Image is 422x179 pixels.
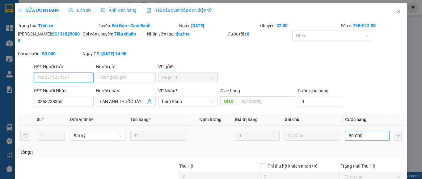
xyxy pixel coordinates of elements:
span: Quận 10 [162,73,214,82]
b: [DATE] [191,23,204,28]
button: delete [20,131,30,141]
span: Đơn vị tính [70,117,93,122]
div: Người nhận [96,87,156,94]
span: Định lượng [199,117,221,122]
div: Người gửi [96,63,156,70]
img: logo.jpg [67,8,82,23]
div: Tuyến: [98,22,179,29]
span: Thu Hộ [179,164,193,169]
b: [DATE] 14:08 [101,51,126,56]
b: 0 [247,31,249,36]
b: 22:00 [276,23,288,28]
span: picture [101,8,105,12]
span: close [396,9,401,14]
div: Chưa cước : [18,50,81,57]
div: [PERSON_NAME]: [18,31,81,44]
span: clock-circle [69,8,73,12]
b: thu.hta [175,31,190,36]
div: Nhân viên tạo: [147,31,226,37]
div: Cước rồi : [228,31,291,37]
span: user-add [147,99,152,104]
span: Giao [220,96,237,106]
img: icon [146,8,151,13]
span: SỬA ĐƠN HÀNG [18,8,59,13]
b: 80.000 [42,51,56,56]
label: Cước giao hàng [298,88,328,93]
b: Gửi khách hàng [38,9,61,38]
button: plus [395,131,402,141]
span: Giao hàng [220,88,240,93]
span: VP Nhận [158,88,175,93]
div: Chuyến: [260,22,340,29]
span: Ảnh kiện hàng [101,8,137,13]
b: Sài Gòn - Cam Ranh [112,23,150,28]
input: Ghi Chú [285,131,340,141]
b: [DOMAIN_NAME] [52,23,85,28]
b: 79B-012.35 [353,23,376,28]
input: 0 [235,131,279,141]
span: Bất kỳ [74,131,122,140]
span: Phí thu hộ khách nhận trả [265,163,320,169]
b: Hòa [GEOGRAPHIC_DATA] [8,40,32,80]
div: Trạng thái: [17,22,98,29]
div: Gói vận chuyển: [82,31,146,37]
span: Yêu cầu xuất hóa đơn điện tử [146,8,212,13]
div: SĐT Người Gửi [34,63,94,70]
span: Tên hàng [130,117,150,122]
span: edit [18,8,22,12]
input: VD: Bàn, Ghế [130,131,186,141]
button: Close [390,3,407,20]
div: VP gửi [158,63,218,70]
span: Cước hàng [345,117,366,122]
div: SĐT Người Nhận [34,87,94,94]
span: SL [37,117,42,122]
span: Giá trị hàng [235,117,258,122]
div: Ngày GD: [82,50,146,57]
span: Lịch sử [69,8,91,13]
li: (c) 2017 [52,29,85,37]
b: Trên xe [38,23,53,28]
input: Cước giao hàng [298,97,342,106]
th: Ghi chú [282,114,343,126]
div: Trạng thái Thu Hộ [341,163,404,169]
div: Số xe: [340,22,405,29]
input: Dọc đường [237,96,295,106]
b: Tiêu chuẩn [114,31,136,36]
span: Cam Ranh [162,97,214,106]
div: Ngày: [179,22,259,29]
div: Tổng: 1 [20,149,163,156]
